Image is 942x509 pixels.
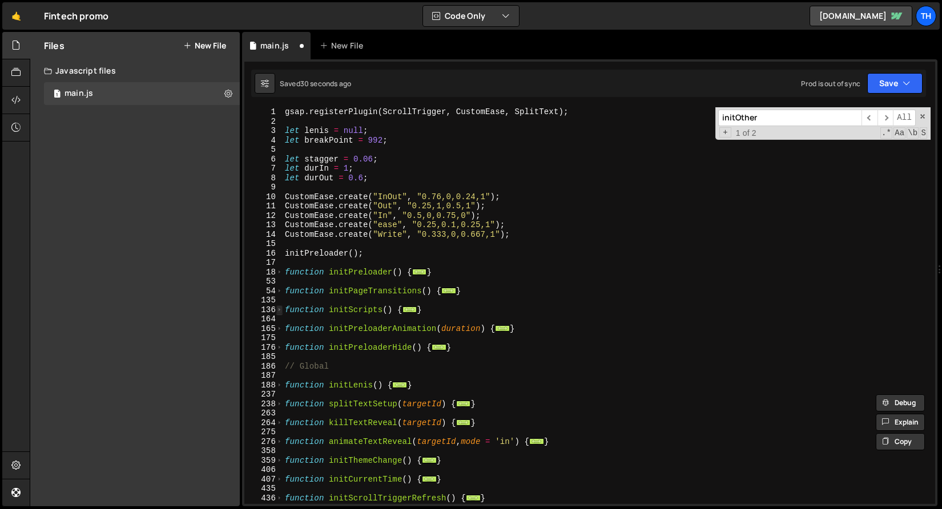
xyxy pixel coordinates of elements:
[801,79,860,88] div: Prod is out of sync
[466,494,481,500] span: ...
[456,419,471,425] span: ...
[529,438,544,444] span: ...
[260,40,289,51] div: main.js
[244,155,283,164] div: 6
[441,287,456,293] span: ...
[244,305,283,315] div: 136
[718,110,862,126] input: Search for
[244,390,283,399] div: 237
[244,211,283,221] div: 12
[876,394,925,411] button: Debug
[244,456,283,466] div: 359
[244,296,283,305] div: 135
[402,306,417,312] span: ...
[719,127,731,138] span: Toggle Replace mode
[280,79,351,88] div: Saved
[244,201,283,211] div: 11
[907,127,919,139] span: Whole Word Search
[44,82,240,105] div: 16948/46441.js
[44,9,108,23] div: Fintech promo
[893,110,916,126] span: Alt-Enter
[244,249,283,258] div: 16
[244,164,283,173] div: 7
[422,475,437,482] span: ...
[244,418,283,428] div: 264
[244,333,283,343] div: 175
[244,427,283,437] div: 275
[244,484,283,494] div: 435
[244,352,283,362] div: 185
[244,258,283,268] div: 17
[44,39,65,52] h2: Files
[244,437,283,447] div: 276
[862,110,877,126] span: ​
[432,344,446,350] span: ...
[244,475,283,484] div: 407
[244,230,283,240] div: 14
[920,127,927,139] span: Search In Selection
[244,314,283,324] div: 164
[244,286,283,296] div: 54
[244,268,283,277] div: 18
[412,268,427,274] span: ...
[183,41,226,50] button: New File
[810,6,912,26] a: [DOMAIN_NAME]
[244,107,283,117] div: 1
[422,457,437,463] span: ...
[244,465,283,475] div: 406
[244,183,283,192] div: 9
[867,73,923,94] button: Save
[244,343,283,353] div: 176
[244,192,283,202] div: 10
[423,6,519,26] button: Code Only
[731,128,761,138] span: 1 of 2
[244,126,283,136] div: 3
[244,173,283,183] div: 8
[244,371,283,381] div: 187
[244,399,283,409] div: 238
[244,277,283,286] div: 53
[244,239,283,249] div: 15
[244,117,283,127] div: 2
[893,127,905,139] span: CaseSensitive Search
[244,409,283,418] div: 263
[244,494,283,503] div: 436
[300,79,351,88] div: 30 seconds ago
[244,362,283,371] div: 186
[456,400,471,406] span: ...
[877,110,893,126] span: ​
[244,145,283,155] div: 5
[244,446,283,456] div: 358
[393,381,408,387] span: ...
[2,2,30,30] a: 🤙
[30,59,240,82] div: Javascript files
[54,90,61,99] span: 1
[244,324,283,334] div: 165
[876,433,925,450] button: Copy
[244,136,283,146] div: 4
[880,127,892,139] span: RegExp Search
[876,414,925,431] button: Explain
[320,40,368,51] div: New File
[244,381,283,390] div: 188
[916,6,936,26] a: Th
[244,220,283,230] div: 13
[65,88,93,99] div: main.js
[496,325,510,331] span: ...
